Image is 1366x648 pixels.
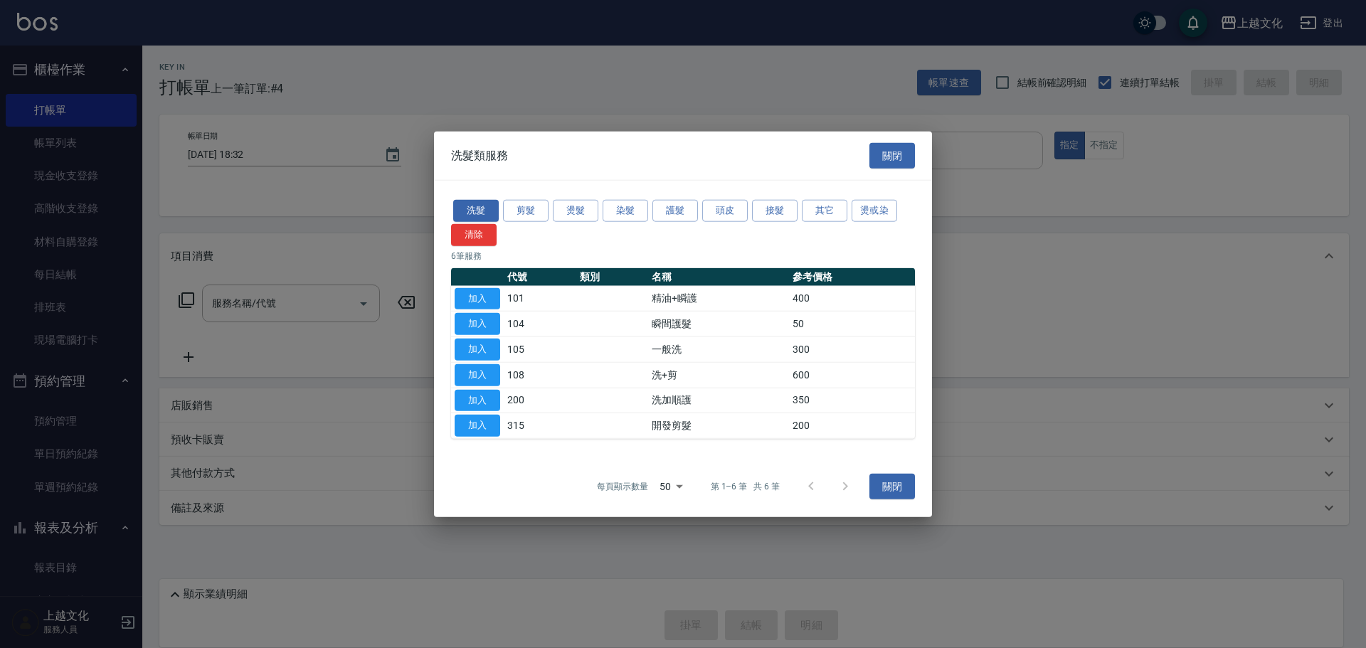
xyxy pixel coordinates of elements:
td: 108 [504,362,576,388]
td: 300 [789,336,915,362]
th: 參考價格 [789,267,915,286]
th: 代號 [504,267,576,286]
button: 洗髮 [453,200,499,222]
th: 類別 [576,267,649,286]
td: 洗+剪 [648,362,789,388]
td: 315 [504,413,576,438]
button: 剪髮 [503,200,549,222]
p: 每頁顯示數量 [597,480,648,493]
td: 200 [504,388,576,413]
td: 洗加順護 [648,388,789,413]
button: 關閉 [869,474,915,500]
td: 101 [504,286,576,312]
th: 名稱 [648,267,789,286]
button: 關閉 [869,142,915,169]
td: 104 [504,311,576,336]
span: 洗髮類服務 [451,148,508,162]
button: 加入 [455,287,500,309]
td: 400 [789,286,915,312]
p: 6 筆服務 [451,249,915,262]
button: 加入 [455,389,500,411]
button: 加入 [455,339,500,361]
button: 其它 [802,200,847,222]
td: 105 [504,336,576,362]
td: 600 [789,362,915,388]
button: 護髮 [652,200,698,222]
button: 燙髮 [553,200,598,222]
button: 加入 [455,363,500,386]
td: 350 [789,388,915,413]
td: 一般洗 [648,336,789,362]
button: 頭皮 [702,200,748,222]
div: 50 [654,467,688,506]
button: 接髮 [752,200,798,222]
button: 燙或染 [852,200,897,222]
td: 精油+瞬護 [648,286,789,312]
td: 200 [789,413,915,438]
button: 清除 [451,223,497,245]
button: 加入 [455,415,500,437]
p: 第 1–6 筆 共 6 筆 [711,480,780,493]
button: 加入 [455,313,500,335]
td: 50 [789,311,915,336]
td: 瞬間護髮 [648,311,789,336]
td: 開發剪髮 [648,413,789,438]
button: 染髮 [603,200,648,222]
